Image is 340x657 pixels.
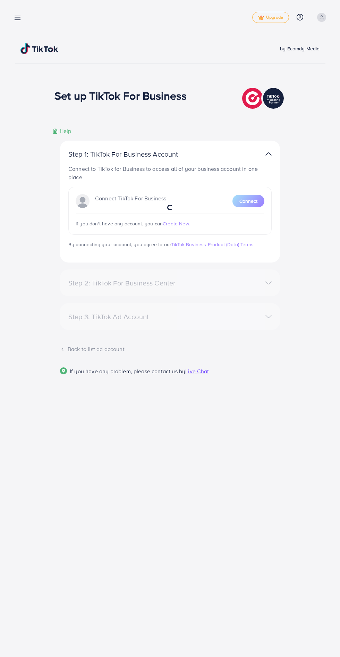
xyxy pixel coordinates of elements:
[258,15,264,20] img: tick
[70,367,185,375] span: If you have any problem, please contact us by
[60,345,280,353] div: Back to list ad account
[52,127,71,135] div: Help
[54,89,187,102] h1: Set up TikTok For Business
[252,12,289,23] a: tickUpgrade
[258,15,283,20] span: Upgrade
[68,150,200,158] p: Step 1: TikTok For Business Account
[185,367,209,375] span: Live Chat
[242,86,286,110] img: TikTok partner
[20,43,59,54] img: TikTok
[265,149,272,159] img: TikTok partner
[60,367,67,374] img: Popup guide
[280,45,320,52] span: by Ecomdy Media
